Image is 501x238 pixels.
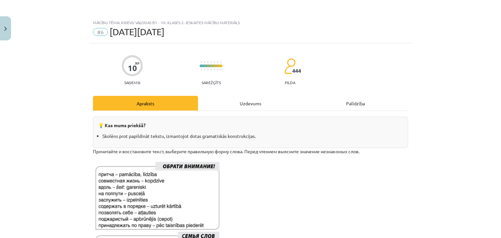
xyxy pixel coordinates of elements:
img: students-c634bb4e5e11cddfef0936a35e636f08e4e9abd3cc4e673bd6f9a4125e45ecb1.svg [284,58,296,74]
img: icon-short-line-57e1e144782c952c97e751825c79c345078a6d821885a25fce030b3d8c18986b.svg [204,61,205,63]
img: icon-short-line-57e1e144782c952c97e751825c79c345078a6d821885a25fce030b3d8c18986b.svg [214,69,215,70]
span: XP [135,61,139,65]
img: icon-short-line-57e1e144782c952c97e751825c79c345078a6d821885a25fce030b3d8c18986b.svg [214,61,215,63]
img: icon-close-lesson-0947bae3869378f0d4975bcd49f059093ad1ed9edebbc8119c70593378902aed.svg [4,27,7,31]
span: [DATE][DATE] [110,26,164,37]
img: icon-short-line-57e1e144782c952c97e751825c79c345078a6d821885a25fce030b3d8c18986b.svg [207,61,208,63]
div: 10 [128,64,137,73]
img: icon-short-line-57e1e144782c952c97e751825c79c345078a6d821885a25fce030b3d8c18986b.svg [217,69,218,70]
span: #6 [93,28,108,36]
p: Sarežģīts [202,80,221,85]
span: 444 [292,68,301,74]
img: icon-short-line-57e1e144782c952c97e751825c79c345078a6d821885a25fce030b3d8c18986b.svg [217,61,218,63]
img: icon-short-line-57e1e144782c952c97e751825c79c345078a6d821885a25fce030b3d8c18986b.svg [201,69,202,70]
div: Uzdevums [198,96,303,111]
li: Skolēns prot papildināt tekstu, izmantojot dotas gramatiskās konstrukcijas. [102,133,403,140]
p: Прочитайте и восстановите текст, выберите правильную форму слова. Перед чтением выясните значение... [93,148,408,155]
p: Saņemsi [122,80,143,85]
p: pilda [285,80,295,85]
img: icon-short-line-57e1e144782c952c97e751825c79c345078a6d821885a25fce030b3d8c18986b.svg [207,69,208,70]
div: Apraksts [93,96,198,111]
div: Palīdzība [303,96,408,111]
div: Mācību tēma: Krievu valodas b1 - 10. klases 2. ieskaites mācību materiāls [93,20,408,25]
strong: 💡 Kas mums priekšā? [98,122,145,128]
img: icon-short-line-57e1e144782c952c97e751825c79c345078a6d821885a25fce030b3d8c18986b.svg [201,61,202,63]
img: icon-short-line-57e1e144782c952c97e751825c79c345078a6d821885a25fce030b3d8c18986b.svg [204,69,205,70]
